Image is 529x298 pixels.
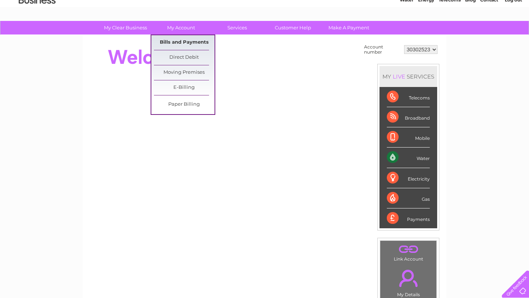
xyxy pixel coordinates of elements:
[391,4,441,13] a: 0333 014 3131
[319,21,379,34] a: Make A Payment
[263,21,323,34] a: Customer Help
[465,31,476,37] a: Blog
[387,127,430,148] div: Mobile
[387,188,430,208] div: Gas
[382,265,435,291] a: .
[154,50,215,65] a: Direct Debit
[207,21,267,34] a: Services
[362,43,402,57] td: Account number
[391,73,407,80] div: LIVE
[400,31,414,37] a: Water
[387,87,430,107] div: Telecoms
[387,168,430,188] div: Electricity
[387,107,430,127] div: Broadband
[154,35,215,50] a: Bills and Payments
[154,97,215,112] a: Paper Billing
[380,240,437,264] td: Link Account
[95,21,156,34] a: My Clear Business
[480,31,498,37] a: Contact
[91,4,439,36] div: Clear Business is a trading name of Verastar Limited (registered in [GEOGRAPHIC_DATA] No. 3667643...
[387,208,430,228] div: Payments
[439,31,461,37] a: Telecoms
[418,31,434,37] a: Energy
[382,243,435,255] a: .
[154,80,215,95] a: E-Billing
[387,148,430,168] div: Water
[505,31,522,37] a: Log out
[154,65,215,80] a: Moving Premises
[379,66,437,87] div: MY SERVICES
[151,21,212,34] a: My Account
[18,19,56,41] img: logo.png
